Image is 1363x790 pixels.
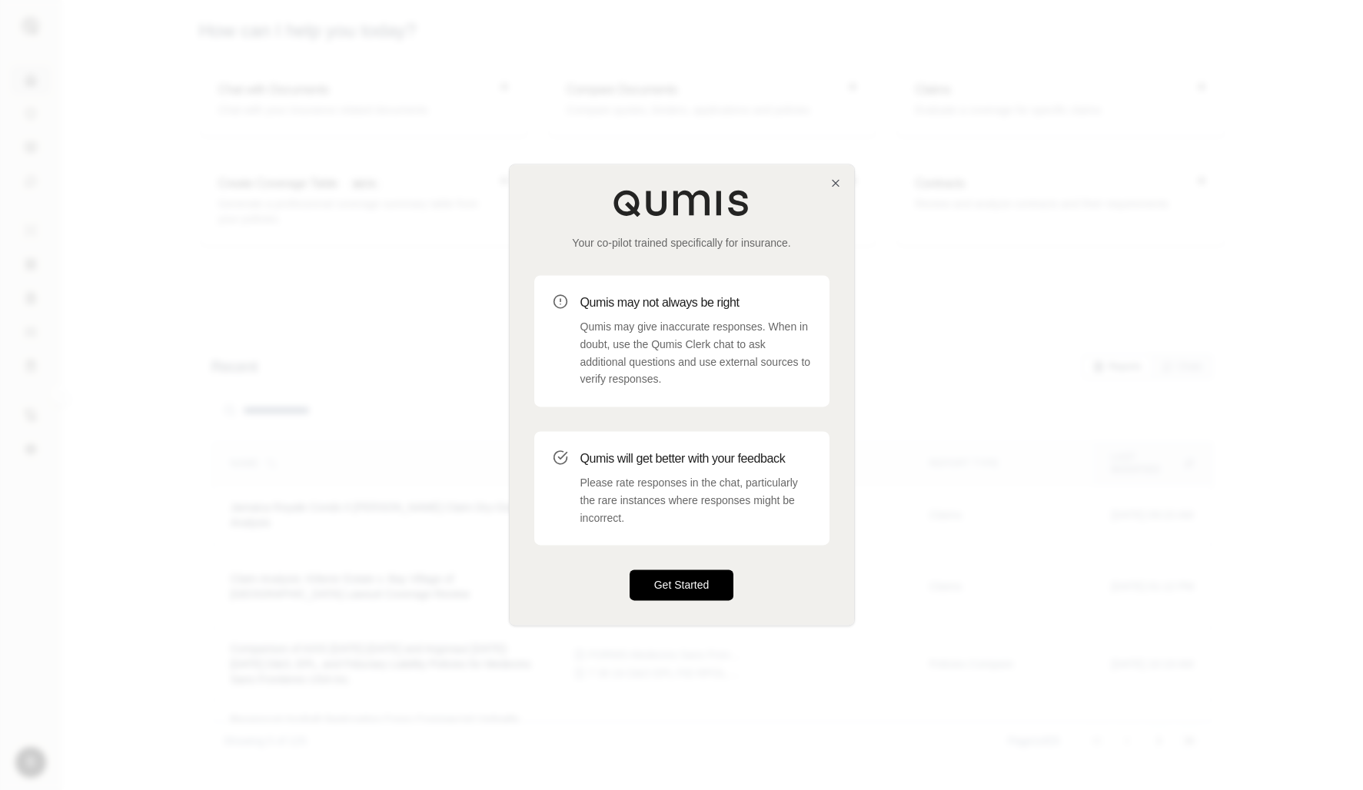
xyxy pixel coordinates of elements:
h3: Qumis may not always be right [580,294,811,312]
img: Qumis Logo [613,189,751,217]
button: Get Started [630,570,734,601]
p: Please rate responses in the chat, particularly the rare instances where responses might be incor... [580,474,811,526]
p: Qumis may give inaccurate responses. When in doubt, use the Qumis Clerk chat to ask additional qu... [580,318,811,388]
h3: Qumis will get better with your feedback [580,450,811,468]
p: Your co-pilot trained specifically for insurance. [534,235,829,251]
